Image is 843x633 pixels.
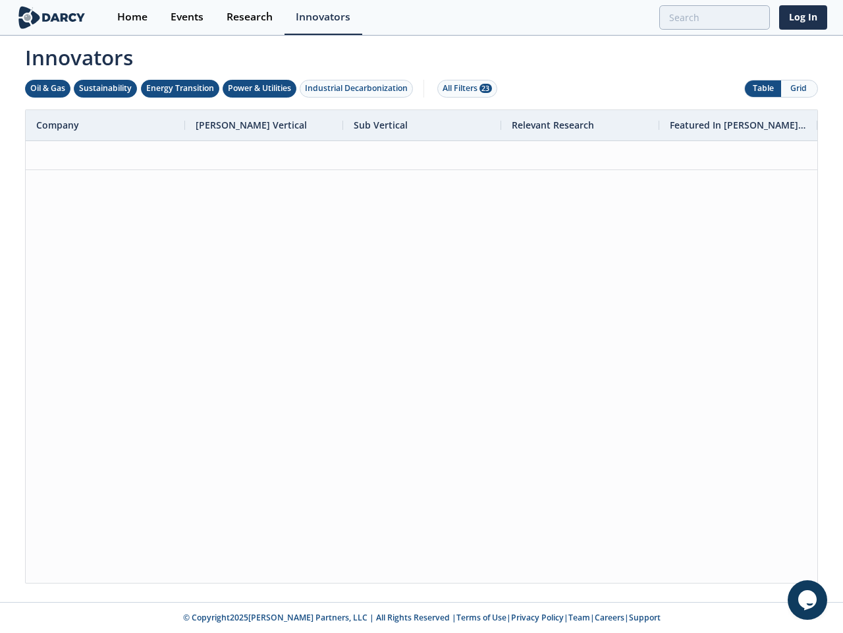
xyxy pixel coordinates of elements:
button: Table [745,80,781,97]
div: Events [171,12,204,22]
div: Research [227,12,273,22]
span: Innovators [16,37,827,73]
span: Relevant Research [512,119,594,131]
div: All Filters [443,82,492,94]
button: Grid [781,80,817,97]
span: Sub Vertical [354,119,408,131]
div: Oil & Gas [30,82,65,94]
button: Industrial Decarbonization [300,80,413,98]
p: © Copyright 2025 [PERSON_NAME] Partners, LLC | All Rights Reserved | | | | | [18,612,825,624]
div: Energy Transition [146,82,214,94]
span: 23 [479,84,492,93]
a: Support [629,612,661,623]
a: Careers [595,612,624,623]
div: Home [117,12,148,22]
span: [PERSON_NAME] Vertical [196,119,307,131]
button: Power & Utilities [223,80,296,98]
button: Energy Transition [141,80,219,98]
a: Terms of Use [456,612,506,623]
a: Log In [779,5,827,30]
a: Team [568,612,590,623]
div: Sustainability [79,82,132,94]
iframe: chat widget [788,580,830,620]
img: logo-wide.svg [16,6,88,29]
button: Sustainability [74,80,137,98]
button: Oil & Gas [25,80,70,98]
span: Company [36,119,79,131]
span: Featured In [PERSON_NAME] Live [670,119,807,131]
button: All Filters 23 [437,80,497,98]
input: Advanced Search [659,5,770,30]
div: Innovators [296,12,350,22]
div: Power & Utilities [228,82,291,94]
div: Industrial Decarbonization [305,82,408,94]
a: Privacy Policy [511,612,564,623]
